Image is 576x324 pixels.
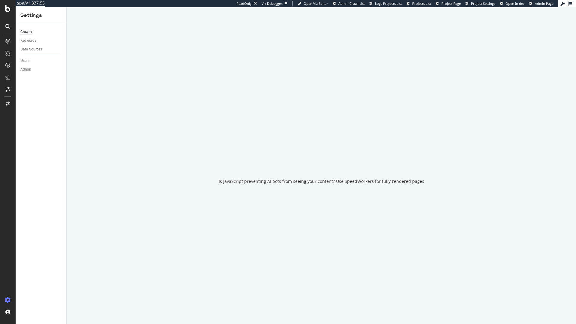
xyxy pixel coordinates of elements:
[412,1,431,6] span: Projects List
[465,1,495,6] a: Project Settings
[20,58,62,64] a: Users
[441,1,461,6] span: Project Page
[219,178,424,184] div: Is JavaScript preventing AI bots from seeing your content? Use SpeedWorkers for fully-rendered pages
[20,29,62,35] a: Crawler
[236,1,253,6] div: ReadOnly:
[20,38,62,44] a: Keywords
[20,38,36,44] div: Keywords
[20,29,32,35] div: Crawler
[505,1,525,6] span: Open in dev
[471,1,495,6] span: Project Settings
[369,1,402,6] a: Logs Projects List
[300,147,343,169] div: animation
[20,58,29,64] div: Users
[304,1,328,6] span: Open Viz Editor
[20,12,61,19] div: Settings
[333,1,365,6] a: Admin Crawl List
[20,66,62,73] a: Admin
[298,1,328,6] a: Open Viz Editor
[20,46,42,53] div: Data Sources
[375,1,402,6] span: Logs Projects List
[529,1,553,6] a: Admin Page
[535,1,553,6] span: Admin Page
[436,1,461,6] a: Project Page
[262,1,283,6] div: Viz Debugger:
[338,1,365,6] span: Admin Crawl List
[20,66,31,73] div: Admin
[500,1,525,6] a: Open in dev
[20,46,62,53] a: Data Sources
[406,1,431,6] a: Projects List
